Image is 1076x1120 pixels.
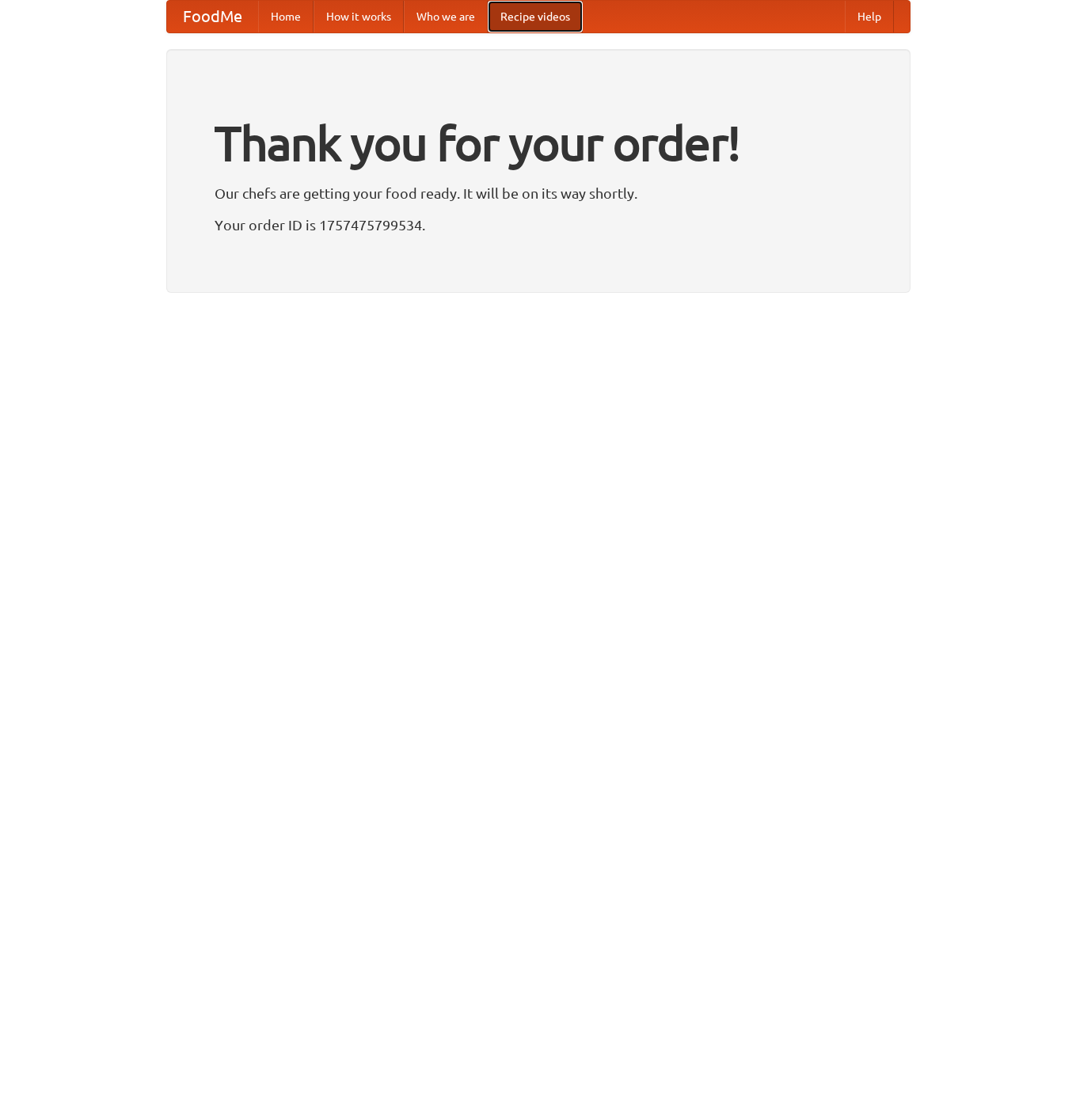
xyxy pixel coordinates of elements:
[845,1,894,32] a: Help
[167,1,258,32] a: FoodMe
[488,1,583,32] a: Recipe videos
[215,181,862,205] p: Our chefs are getting your food ready. It will be on its way shortly.
[258,1,314,32] a: Home
[215,105,862,181] h1: Thank you for your order!
[314,1,404,32] a: How it works
[215,213,862,237] p: Your order ID is 1757475799534.
[404,1,488,32] a: Who we are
